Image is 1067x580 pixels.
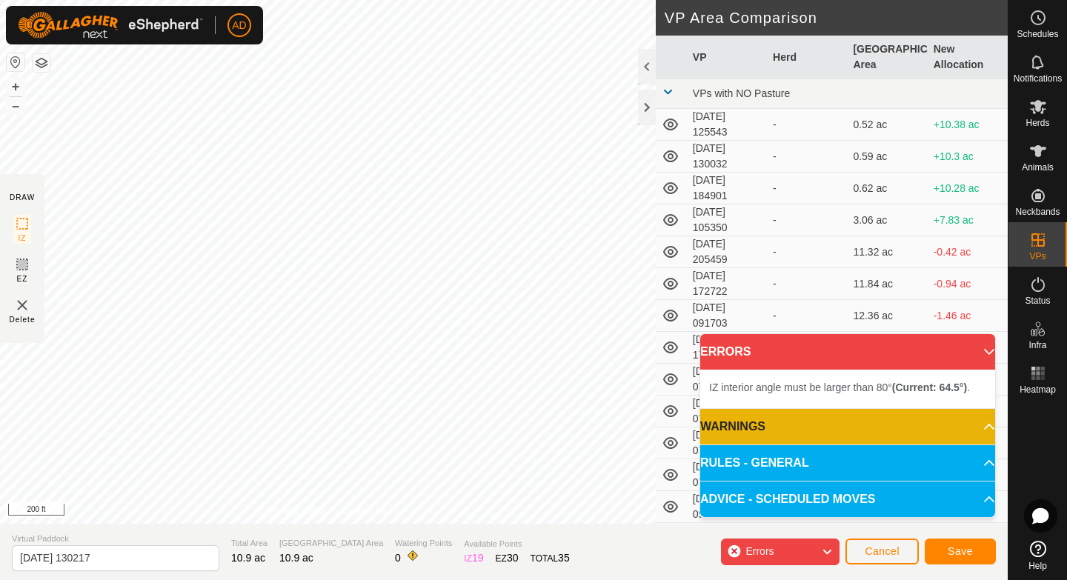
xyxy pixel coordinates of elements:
td: [DATE] 091703 [687,300,767,332]
span: Help [1028,561,1047,570]
span: [GEOGRAPHIC_DATA] Area [279,537,383,550]
span: VPs with NO Pasture [693,87,791,99]
td: [DATE] 172722 [687,268,767,300]
span: 0 [395,552,401,564]
td: 16.58 ac [847,523,927,555]
td: 0.59 ac [847,141,927,173]
div: - [773,244,841,260]
button: Map Layers [33,54,50,72]
span: Infra [1028,341,1046,350]
td: [DATE] 071350 [687,523,767,555]
th: New Allocation [928,36,1008,79]
span: Total Area [231,537,267,550]
div: - [773,308,841,324]
td: -0.42 ac [928,236,1008,268]
td: 0.62 ac [847,173,927,204]
p-accordion-header: ADVICE - SCHEDULED MOVES [700,481,995,517]
span: Neckbands [1015,207,1060,216]
span: IZ [19,233,27,244]
span: Animals [1022,163,1054,172]
span: Save [948,545,973,557]
h2: VP Area Comparison [665,9,1008,27]
p-accordion-header: RULES - GENERAL [700,445,995,481]
th: Herd [767,36,847,79]
span: Watering Points [395,537,452,550]
a: Help [1008,535,1067,576]
th: [GEOGRAPHIC_DATA] Area [847,36,927,79]
td: [DATE] 072714 [687,396,767,427]
button: Reset Map [7,53,24,71]
td: 0.52 ac [847,109,927,141]
td: 12.78 ac [847,332,927,364]
div: - [773,181,841,196]
span: RULES - GENERAL [700,454,809,472]
td: +10.28 ac [928,173,1008,204]
b: (Current: 64.5°) [892,381,967,393]
span: Virtual Paddock [12,533,219,545]
span: 19 [472,552,484,564]
td: -1.46 ac [928,300,1008,332]
span: Notifications [1014,74,1062,83]
span: AD [232,18,246,33]
span: ERRORS [700,343,751,361]
span: VPs [1029,252,1046,261]
td: +7.83 ac [928,204,1008,236]
span: Delete [10,314,36,325]
td: +10.38 ac [928,109,1008,141]
p-accordion-content: ERRORS [700,370,995,408]
span: 35 [558,552,570,564]
button: Save [925,539,996,564]
span: 30 [507,552,519,564]
span: Schedules [1017,30,1058,39]
td: [DATE] 184901 [687,173,767,204]
span: WARNINGS [700,418,765,436]
span: Errors [745,545,774,557]
a: Contact Us [342,504,386,518]
td: -5.68 ac [928,523,1008,555]
span: 10.9 ac [279,552,313,564]
td: +10.3 ac [928,141,1008,173]
div: - [773,213,841,228]
div: - [773,149,841,164]
td: 11.84 ac [847,268,927,300]
span: Status [1025,296,1050,305]
span: Herds [1026,119,1049,127]
div: EZ [496,550,519,566]
th: VP [687,36,767,79]
div: IZ [464,550,483,566]
button: – [7,97,24,115]
span: Cancel [865,545,900,557]
td: [DATE] 091427 [687,491,767,523]
td: [DATE] 073249 [687,459,767,491]
p-accordion-header: ERRORS [700,334,995,370]
td: [DATE] 073117 [687,427,767,459]
td: [DATE] 173503 [687,332,767,364]
td: -0.94 ac [928,268,1008,300]
td: [DATE] 205459 [687,236,767,268]
div: TOTAL [531,550,570,566]
td: 11.32 ac [847,236,927,268]
span: EZ [17,273,28,284]
td: [DATE] 072640 [687,364,767,396]
div: - [773,117,841,133]
a: Privacy Policy [269,504,325,518]
span: ADVICE - SCHEDULED MOVES [700,490,875,508]
button: + [7,78,24,96]
td: [DATE] 125543 [687,109,767,141]
td: [DATE] 105350 [687,204,767,236]
td: 3.06 ac [847,204,927,236]
span: Heatmap [1020,385,1056,394]
td: [DATE] 130032 [687,141,767,173]
p-accordion-header: WARNINGS [700,409,995,444]
img: VP [13,296,31,314]
span: 10.9 ac [231,552,265,564]
td: 12.36 ac [847,300,927,332]
td: -1.88 ac [928,332,1008,364]
button: Cancel [845,539,919,564]
div: DRAW [10,192,35,203]
span: Available Points [464,538,569,550]
img: Gallagher Logo [18,12,203,39]
span: IZ interior angle must be larger than 80° . [709,381,970,393]
div: - [773,276,841,292]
